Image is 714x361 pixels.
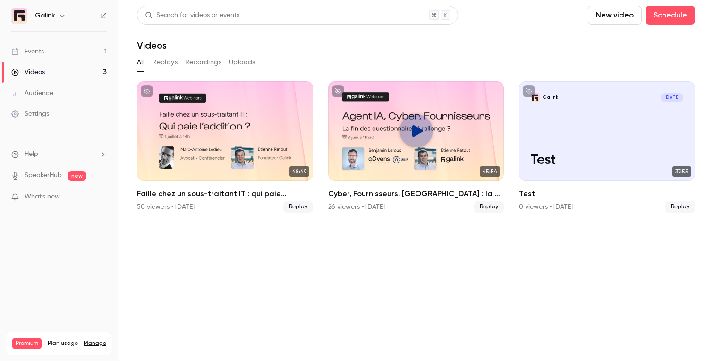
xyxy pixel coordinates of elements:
button: All [137,55,144,70]
h6: Galink [35,11,55,20]
div: Videos [11,68,45,77]
button: Schedule [646,6,695,25]
span: Replay [665,201,695,213]
h1: Videos [137,40,167,51]
div: Events [11,47,44,56]
span: What's new [25,192,60,202]
p: Galink [543,95,558,101]
span: new [68,171,86,180]
a: 48:49Faille chez un sous-traitant IT : qui paie l’addition ?50 viewers • [DATE]Replay [137,81,313,213]
div: Audience [11,88,53,98]
button: unpublished [332,85,344,97]
button: unpublished [141,85,153,97]
img: Galink [12,8,27,23]
a: Manage [84,340,106,347]
span: 48:49 [289,166,309,177]
img: Test [531,93,540,102]
p: Test [531,153,683,169]
span: Plan usage [48,340,78,347]
span: [DATE] [661,93,683,102]
span: Replay [283,201,313,213]
span: Replay [474,201,504,213]
button: unpublished [523,85,535,97]
ul: Videos [137,81,695,213]
button: New video [588,6,642,25]
span: 45:54 [480,166,500,177]
span: Premium [12,338,42,349]
h2: Test [519,188,695,199]
li: Cyber, Fournisseurs, IA : la fin des questionnaires à rallonge ? [328,81,504,213]
div: 0 viewers • [DATE] [519,202,573,212]
div: 26 viewers • [DATE] [328,202,385,212]
div: 50 viewers • [DATE] [137,202,195,212]
span: 37:55 [672,166,691,177]
li: Faille chez un sous-traitant IT : qui paie l’addition ? [137,81,313,213]
li: help-dropdown-opener [11,149,107,159]
a: 45:54Cyber, Fournisseurs, [GEOGRAPHIC_DATA] : la fin des questionnaires à rallonge ?26 viewers • ... [328,81,504,213]
section: Videos [137,6,695,355]
div: Search for videos or events [145,10,239,20]
button: Uploads [229,55,255,70]
span: Help [25,149,38,159]
a: TestGalink[DATE]Test37:55Test0 viewers • [DATE]Replay [519,81,695,213]
button: Recordings [185,55,221,70]
h2: Cyber, Fournisseurs, [GEOGRAPHIC_DATA] : la fin des questionnaires à rallonge ? [328,188,504,199]
h2: Faille chez un sous-traitant IT : qui paie l’addition ? [137,188,313,199]
div: Settings [11,109,49,119]
a: SpeakerHub [25,171,62,180]
button: Replays [152,55,178,70]
li: Test [519,81,695,213]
